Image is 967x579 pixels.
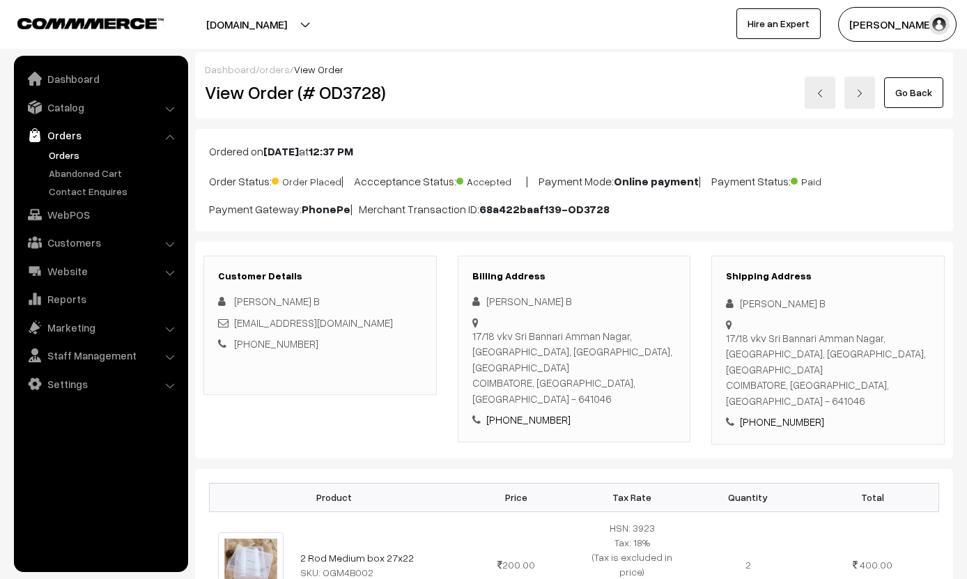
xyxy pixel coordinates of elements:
img: left-arrow.png [816,89,824,98]
b: PhonePe [302,202,350,216]
th: Tax Rate [574,483,690,511]
a: WebPOS [17,202,183,227]
a: [PHONE_NUMBER] [486,413,571,426]
div: [PERSON_NAME] B [726,295,930,311]
div: 17/18 vkv Sri Bannari Amman Nagar,[GEOGRAPHIC_DATA], [GEOGRAPHIC_DATA],[GEOGRAPHIC_DATA] COIMBATO... [726,330,930,409]
span: [PERSON_NAME] B [234,295,320,307]
span: 200.00 [497,559,535,571]
img: COMMMERCE [17,18,164,29]
a: [EMAIL_ADDRESS][DOMAIN_NAME] [234,316,393,329]
b: 68a422baaf139-OD3728 [479,202,610,216]
img: right-arrow.png [856,89,864,98]
a: Contact Enquires [45,184,183,199]
h3: Customer Details [218,270,422,282]
a: Catalog [17,95,183,120]
a: Dashboard [17,66,183,91]
h3: Shipping Address [726,270,930,282]
a: Orders [17,123,183,148]
a: Website [17,258,183,284]
p: Ordered on at [209,143,939,160]
p: Order Status: | Accceptance Status: | Payment Mode: | Payment Status: [209,171,939,190]
a: Go Back [884,77,943,108]
span: Accepted [456,171,526,189]
span: HSN: 3923 Tax: 18% (Tax is excluded in price) [592,522,672,578]
a: Hire an Expert [736,8,821,39]
span: 400.00 [860,559,892,571]
a: Dashboard [205,63,256,75]
a: orders [259,63,290,75]
span: Paid [791,171,860,189]
button: [PERSON_NAME] [838,7,957,42]
span: 2 [745,559,751,571]
a: 2 Rod Medium box 27x22 [300,552,414,564]
b: Online payment [614,174,699,188]
div: [PERSON_NAME] B [472,293,676,309]
a: Customers [17,230,183,255]
img: user [929,14,950,35]
th: Quantity [690,483,807,511]
span: View Order [294,63,343,75]
th: Product [210,483,458,511]
th: Price [458,483,574,511]
th: Total [806,483,938,511]
span: Order Placed [272,171,341,189]
b: [DATE] [263,144,299,158]
h3: Billing Address [472,270,676,282]
p: Payment Gateway: | Merchant Transaction ID: [209,201,939,217]
div: / / [205,62,943,77]
div: 17/18 vkv Sri Bannari Amman Nagar,[GEOGRAPHIC_DATA], [GEOGRAPHIC_DATA],[GEOGRAPHIC_DATA] COIMBATO... [472,328,676,407]
a: COMMMERCE [17,14,139,31]
a: [PHONE_NUMBER] [740,415,824,428]
a: Reports [17,286,183,311]
a: Orders [45,148,183,162]
a: Settings [17,371,183,396]
a: [PHONE_NUMBER] [234,337,318,350]
a: Staff Management [17,343,183,368]
h2: View Order (# OD3728) [205,82,437,103]
button: [DOMAIN_NAME] [157,7,336,42]
b: 12:37 PM [309,144,353,158]
a: Abandoned Cart [45,166,183,180]
a: Marketing [17,315,183,340]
